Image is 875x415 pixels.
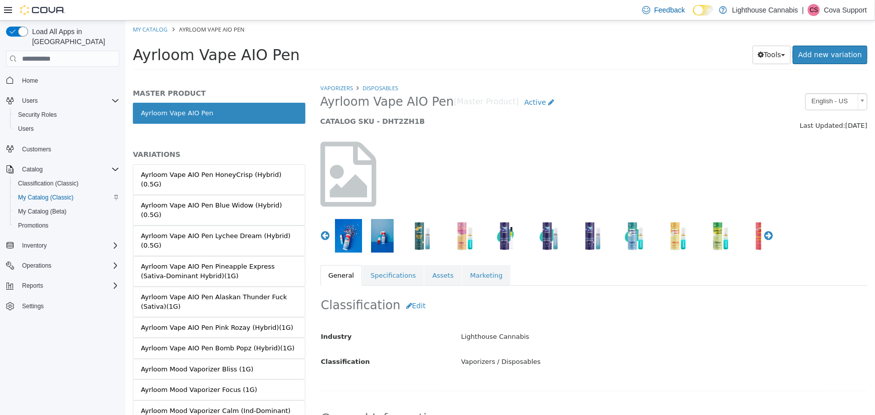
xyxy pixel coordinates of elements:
[18,143,55,155] a: Customers
[195,210,205,220] button: Previous
[18,163,47,175] button: Catalog
[6,69,119,339] nav: Complex example
[28,27,119,47] span: Load All Apps in [GEOGRAPHIC_DATA]
[18,179,79,187] span: Classification (Classic)
[14,177,83,189] a: Classification (Classic)
[16,180,172,199] div: Ayrloom Vape AIO Pen Blue Widow (Hybrid)(0.5G)
[16,344,128,354] div: Ayrloom Mood Vaporizer Bliss (1G)
[18,260,119,272] span: Operations
[18,95,42,107] button: Users
[337,245,386,266] a: Marketing
[10,122,123,136] button: Users
[18,163,119,175] span: Catalog
[638,210,648,220] button: Next
[18,280,119,292] span: Reports
[399,78,421,86] span: Active
[8,68,180,77] h5: MASTER PRODUCT
[8,26,174,43] span: Ayrloom Vape AIO Pen
[10,108,123,122] button: Security Roles
[195,96,602,105] h5: CATALOG SKU - DHT2ZH1B
[2,239,123,253] button: Inventory
[18,207,67,216] span: My Catalog (Beta)
[654,5,685,15] span: Feedback
[720,101,742,109] span: [DATE]
[14,109,61,121] a: Security Roles
[18,300,119,312] span: Settings
[8,82,180,103] a: Ayrloom Vape AIO Pen
[693,5,714,16] input: Dark Mode
[14,123,119,135] span: Users
[2,259,123,273] button: Operations
[238,64,273,71] a: Disposables
[14,205,119,218] span: My Catalog (Beta)
[810,4,818,16] span: CS
[328,308,749,325] div: Lighthouse Cannabis
[195,245,237,266] a: General
[196,389,742,408] h2: General Information
[18,260,56,272] button: Operations
[18,95,119,107] span: Users
[14,123,38,135] a: Users
[196,276,742,295] h2: Classification
[14,220,119,232] span: Promotions
[16,364,132,374] div: Ayrloom Mood Vaporizer Focus (1G)
[14,109,119,121] span: Security Roles
[802,4,804,16] p: |
[674,101,720,109] span: Last Updated:
[16,385,172,405] div: Ayrloom Mood Vaporizer Calm (Ind-Dominant)(1G)
[667,25,742,44] a: Add new variation
[275,276,306,295] button: Edit
[18,74,119,86] span: Home
[16,323,169,333] div: Ayrloom Vape AIO Pen Bomb Popz (Hybrid)(1G)
[2,279,123,293] button: Reports
[18,280,47,292] button: Reports
[328,333,749,350] div: Vaporizers / Disposables
[22,262,52,270] span: Operations
[16,302,168,312] div: Ayrloom Vape AIO Pen Pink Rozay (Hybrid)(1G)
[20,5,65,15] img: Cova
[16,241,172,261] div: Ayrloom Vape AIO Pen Pineapple Express (Sativa-Dominant Hybrid)(1G)
[16,272,172,291] div: Ayrloom Vape AIO Pen Alaskan Thunder Fuck (Sativa)(1G)
[237,245,298,266] a: Specifications
[10,219,123,233] button: Promotions
[316,389,347,408] button: Edit
[18,143,119,155] span: Customers
[10,176,123,190] button: Classification (Classic)
[16,211,172,230] div: Ayrloom Vape AIO Pen Lychee Dream (Hybrid)(0.5G)
[14,177,119,189] span: Classification (Classic)
[196,312,227,320] span: Industry
[14,205,71,218] a: My Catalog (Beta)
[627,25,666,44] button: Tools
[14,191,78,203] a: My Catalog (Classic)
[2,94,123,108] button: Users
[22,282,43,290] span: Reports
[732,4,798,16] p: Lighthouse Cannabis
[14,191,119,203] span: My Catalog (Classic)
[22,165,43,173] span: Catalog
[680,73,742,90] a: English - US
[195,64,228,71] a: Vaporizers
[196,337,245,345] span: Classification
[18,222,49,230] span: Promotions
[10,204,123,219] button: My Catalog (Beta)
[680,73,729,89] span: English - US
[16,149,172,169] div: Ayrloom Vape AIO Pen HoneyCrisp (Hybrid)(0.5G)
[18,240,51,252] button: Inventory
[18,125,34,133] span: Users
[824,4,867,16] p: Cova Support
[10,190,123,204] button: My Catalog (Classic)
[22,302,44,310] span: Settings
[2,142,123,156] button: Customers
[328,78,394,86] small: [Master Product]
[18,240,119,252] span: Inventory
[2,73,123,87] button: Home
[808,4,820,16] div: Cova Support
[2,299,123,313] button: Settings
[22,77,38,85] span: Home
[22,242,47,250] span: Inventory
[54,5,119,13] span: Ayrloom Vape AIO Pen
[2,162,123,176] button: Catalog
[18,75,42,87] a: Home
[14,220,53,232] a: Promotions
